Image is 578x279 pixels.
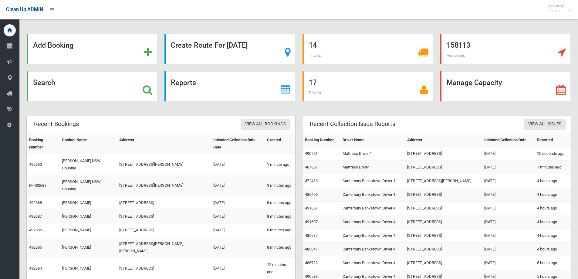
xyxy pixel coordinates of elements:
[405,133,482,147] th: Address
[59,258,117,279] td: [PERSON_NAME]
[265,133,295,154] th: Created
[405,147,482,161] td: [STREET_ADDRESS]
[164,71,295,101] a: Reports
[303,71,433,101] a: 17 Drivers
[405,161,482,174] td: [STREET_ADDRESS]
[524,119,566,130] a: View All Issues
[340,133,405,147] th: Driver Name
[59,154,117,175] td: [PERSON_NAME] NSW Housing
[59,133,117,154] th: Contact Name
[447,53,465,58] span: Addresses
[405,202,482,215] td: [STREET_ADDRESS]
[305,274,318,279] a: 490583
[117,258,211,279] td: [STREET_ADDRESS]
[535,133,571,147] th: Reported
[265,237,295,258] td: 8 minutes ago
[340,243,405,256] td: Canterbury Bankstown Driver 4
[305,192,318,197] a: 486496
[340,229,405,243] td: Canterbury Bankstown Driver 4
[59,223,117,237] td: [PERSON_NAME]
[340,161,405,174] td: Mattress Driver 1
[340,215,405,229] td: Canterbury Bankstown Driver 4
[405,229,482,243] td: [STREET_ADDRESS]
[305,219,318,224] a: 491607
[241,119,290,130] a: View All Bookings
[59,210,117,223] td: [PERSON_NAME]
[211,210,265,223] td: [DATE]
[535,215,571,229] td: 4 hours ago
[405,188,482,202] td: [STREET_ADDRESS]
[117,175,211,196] td: [STREET_ADDRESS][PERSON_NAME]
[535,147,571,161] td: 10 seconds ago
[27,133,59,154] th: Booking Number
[265,154,295,175] td: 1 minute ago
[405,243,482,256] td: [STREET_ADDRESS]
[117,223,211,237] td: [STREET_ADDRESS]
[309,78,317,87] strong: 17
[440,71,571,101] a: Manage Capacity
[29,214,42,219] a: 492687
[546,4,570,13] span: Clean Up
[340,188,405,202] td: Canterbury Bankstown Driver 1
[29,266,42,270] a: 492684
[303,34,433,64] a: 14 Trucks
[265,175,295,196] td: 3 minutes ago
[6,7,43,12] span: Clean Up ADMIN
[211,258,265,279] td: [DATE]
[482,147,535,161] td: [DATE]
[447,41,470,49] strong: 158113
[482,188,535,202] td: [DATE]
[29,245,42,250] a: 492685
[305,151,318,156] a: 490761
[211,154,265,175] td: [DATE]
[164,34,295,64] a: Create Route For [DATE]
[171,78,196,87] strong: Reports
[309,41,317,49] strong: 14
[482,229,535,243] td: [DATE]
[303,133,340,147] th: Booking Number
[482,161,535,174] td: [DATE]
[535,174,571,188] td: 4 hours ago
[309,90,321,95] span: Drivers
[405,174,482,188] td: [STREET_ADDRESS][PERSON_NAME]
[340,202,405,215] td: Canterbury Bankstown Driver 4
[405,256,482,270] td: [STREET_ADDRESS]
[340,147,405,161] td: Mattress Driver 1
[59,175,117,196] td: [PERSON_NAME] NSW Housing
[535,161,571,174] td: 7 minutes ago
[265,258,295,279] td: 12 minutes ago
[535,229,571,243] td: 4 hours ago
[59,196,117,210] td: [PERSON_NAME]
[27,34,157,64] a: Add Booking
[305,165,318,169] a: 487361
[305,179,318,183] a: 472428
[303,118,403,130] header: Recent Collection Issue Reports
[309,53,321,58] span: Trucks
[211,175,265,196] td: [DATE]
[117,196,211,210] td: [STREET_ADDRESS]
[211,196,265,210] td: [DATE]
[29,228,42,232] a: 492686
[440,34,571,64] a: 158113 Addresses
[535,243,571,256] td: 4 hours ago
[549,8,564,13] small: Admin
[535,256,571,270] td: 5 hours ago
[29,162,42,167] a: 492690
[265,196,295,210] td: 8 minutes ago
[117,154,211,175] td: [STREET_ADDRESS][PERSON_NAME]
[211,237,265,258] td: [DATE]
[305,260,318,265] a: 486723
[482,215,535,229] td: [DATE]
[117,210,211,223] td: [STREET_ADDRESS]
[59,237,117,258] td: [PERSON_NAME]
[29,200,42,205] a: 492688
[340,256,405,270] td: Canterbury Bankstown Driver 4
[405,215,482,229] td: [STREET_ADDRESS]
[340,174,405,188] td: Canterbury Bankstown Driver 1
[171,41,248,49] strong: Create Route For [DATE]
[211,223,265,237] td: [DATE]
[211,133,265,154] th: Intended Collection Date Date
[33,78,55,87] strong: Search
[305,247,318,251] a: 486347
[482,133,535,147] th: Intended Collection Date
